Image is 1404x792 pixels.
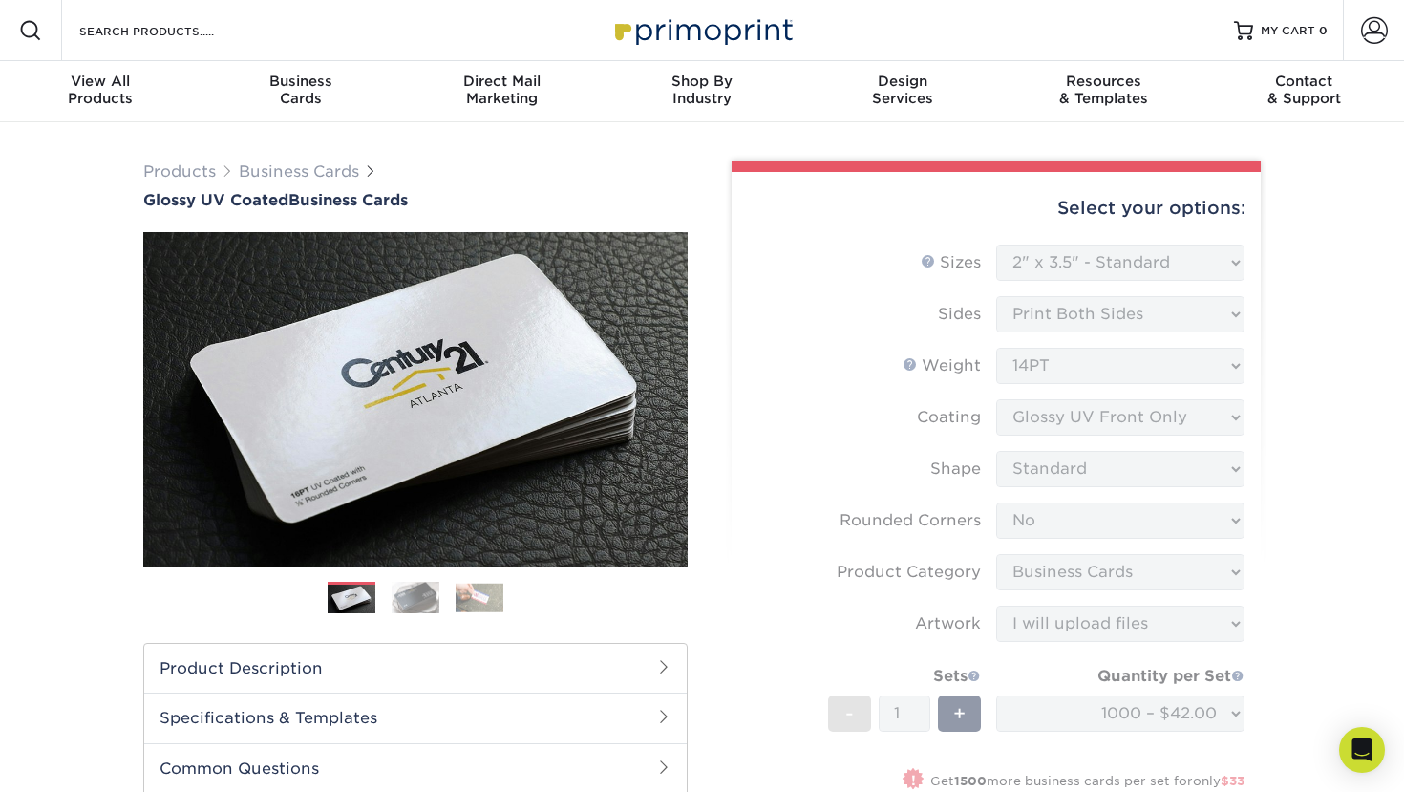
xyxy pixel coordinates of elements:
a: Contact& Support [1203,61,1404,122]
a: Shop ByIndustry [602,61,802,122]
a: Glossy UV CoatedBusiness Cards [143,191,688,209]
input: SEARCH PRODUCTS..... [77,19,264,42]
span: Glossy UV Coated [143,191,288,209]
span: MY CART [1261,23,1315,39]
h2: Product Description [144,644,687,693]
div: Select your options: [747,172,1245,245]
span: Resources [1003,73,1203,90]
div: Services [802,73,1003,107]
a: DesignServices [802,61,1003,122]
span: Design [802,73,1003,90]
a: Business Cards [239,162,359,181]
span: Direct Mail [401,73,602,90]
a: Direct MailMarketing [401,61,602,122]
img: Business Cards 02 [392,581,439,614]
a: BusinessCards [201,61,401,122]
h2: Specifications & Templates [144,693,687,742]
span: Contact [1203,73,1404,90]
div: Industry [602,73,802,107]
div: & Support [1203,73,1404,107]
img: Business Cards 01 [328,575,375,623]
img: Glossy UV Coated 01 [143,127,688,672]
img: Business Cards 03 [456,583,503,612]
a: Resources& Templates [1003,61,1203,122]
div: Marketing [401,73,602,107]
div: & Templates [1003,73,1203,107]
a: Products [143,162,216,181]
h1: Business Cards [143,191,688,209]
div: Cards [201,73,401,107]
span: 0 [1319,24,1328,37]
div: Open Intercom Messenger [1339,727,1385,773]
span: Business [201,73,401,90]
img: Primoprint [606,10,798,51]
span: Shop By [602,73,802,90]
